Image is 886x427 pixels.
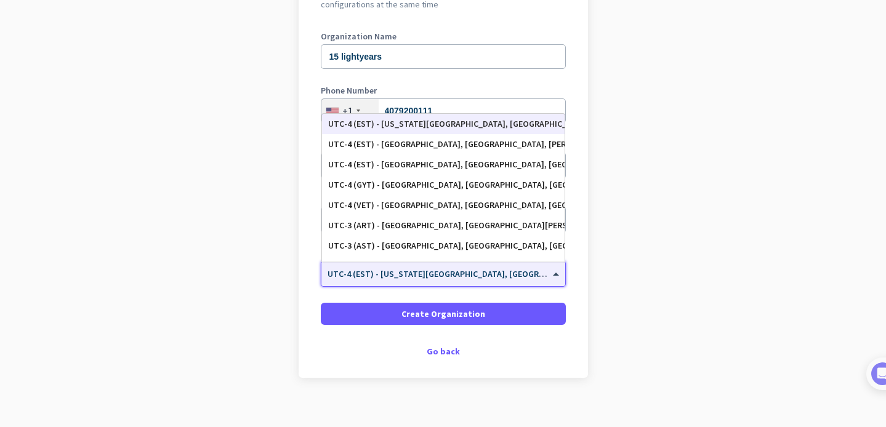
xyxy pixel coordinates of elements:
[328,159,558,170] div: UTC-4 (EST) - [GEOGRAPHIC_DATA], [GEOGRAPHIC_DATA], [GEOGRAPHIC_DATA], [GEOGRAPHIC_DATA]
[321,44,566,69] input: What is the name of your organization?
[328,261,558,271] div: UTC-3 (AST) - [PERSON_NAME]
[321,140,411,149] label: Organization language
[328,220,558,231] div: UTC-3 (ART) - [GEOGRAPHIC_DATA], [GEOGRAPHIC_DATA][PERSON_NAME][GEOGRAPHIC_DATA], [GEOGRAPHIC_DATA]
[321,347,566,356] div: Go back
[328,119,558,129] div: UTC-4 (EST) - [US_STATE][GEOGRAPHIC_DATA], [GEOGRAPHIC_DATA], [GEOGRAPHIC_DATA], [GEOGRAPHIC_DATA]
[321,194,566,203] label: Organization Size (Optional)
[328,139,558,150] div: UTC-4 (EST) - [GEOGRAPHIC_DATA], [GEOGRAPHIC_DATA], [PERSON_NAME] 73, Port-de-Paix
[321,32,566,41] label: Organization Name
[321,86,566,95] label: Phone Number
[328,200,558,210] div: UTC-4 (VET) - [GEOGRAPHIC_DATA], [GEOGRAPHIC_DATA], [GEOGRAPHIC_DATA], [GEOGRAPHIC_DATA]
[328,180,558,190] div: UTC-4 (GYT) - [GEOGRAPHIC_DATA], [GEOGRAPHIC_DATA], [GEOGRAPHIC_DATA]
[321,98,566,123] input: 201-555-0123
[328,241,558,251] div: UTC-3 (AST) - [GEOGRAPHIC_DATA], [GEOGRAPHIC_DATA], [GEOGRAPHIC_DATA], [GEOGRAPHIC_DATA]
[321,249,566,257] label: Organization Time Zone
[322,114,565,261] div: Options List
[401,308,485,320] span: Create Organization
[342,105,353,117] div: +1
[321,303,566,325] button: Create Organization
